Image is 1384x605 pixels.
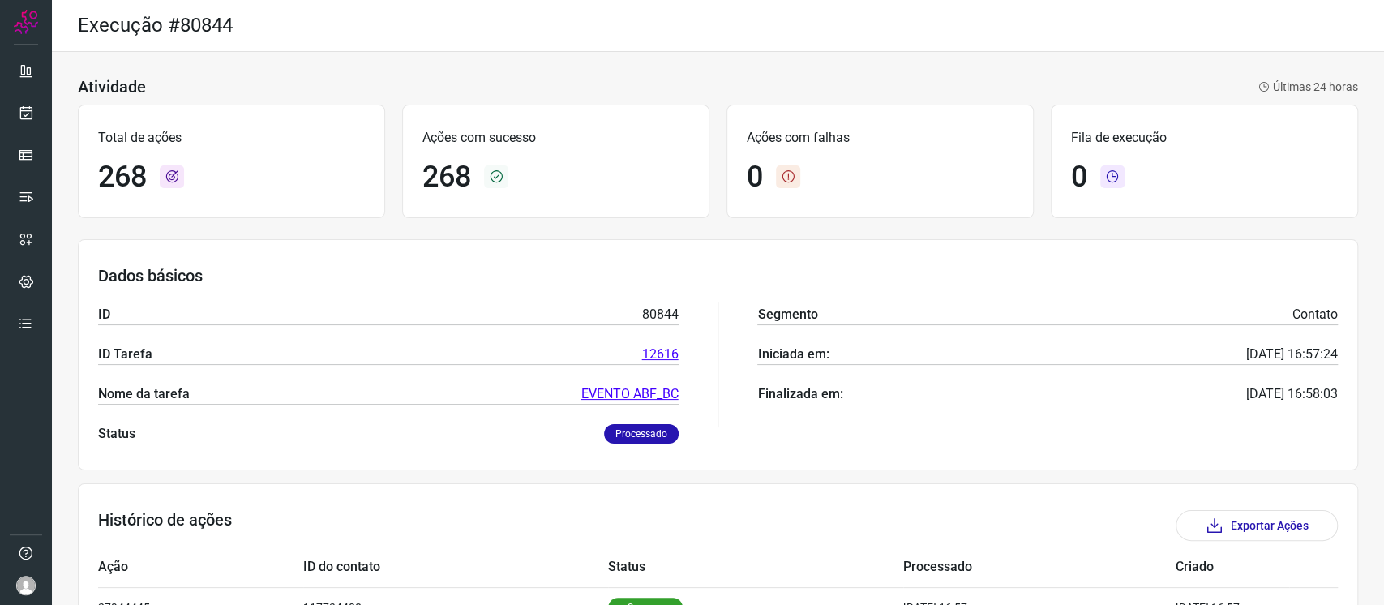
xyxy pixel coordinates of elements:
[98,384,190,404] p: Nome da tarefa
[757,305,817,324] p: Segmento
[608,547,903,587] td: Status
[1071,128,1338,148] p: Fila de execução
[1258,79,1358,96] p: Últimas 24 horas
[98,510,232,541] h3: Histórico de ações
[1176,510,1338,541] button: Exportar Ações
[757,345,829,364] p: Iniciada em:
[98,547,303,587] td: Ação
[422,128,689,148] p: Ações com sucesso
[1071,160,1087,195] h1: 0
[14,10,38,34] img: Logo
[98,128,365,148] p: Total de ações
[903,547,1176,587] td: Processado
[1246,384,1338,404] p: [DATE] 16:58:03
[757,384,842,404] p: Finalizada em:
[1176,547,1289,587] td: Criado
[98,266,1338,285] h3: Dados básicos
[422,160,471,195] h1: 268
[604,424,679,444] p: Processado
[98,160,147,195] h1: 268
[1292,305,1338,324] p: Contato
[78,14,233,37] h2: Execução #80844
[16,576,36,595] img: avatar-user-boy.jpg
[1246,345,1338,364] p: [DATE] 16:57:24
[303,547,608,587] td: ID do contato
[98,305,110,324] p: ID
[98,345,152,364] p: ID Tarefa
[98,424,135,444] p: Status
[642,345,679,364] a: 12616
[78,77,146,97] h3: Atividade
[747,160,763,195] h1: 0
[747,128,1013,148] p: Ações com falhas
[581,384,679,404] a: EVENTO ABF_BC
[642,305,679,324] p: 80844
